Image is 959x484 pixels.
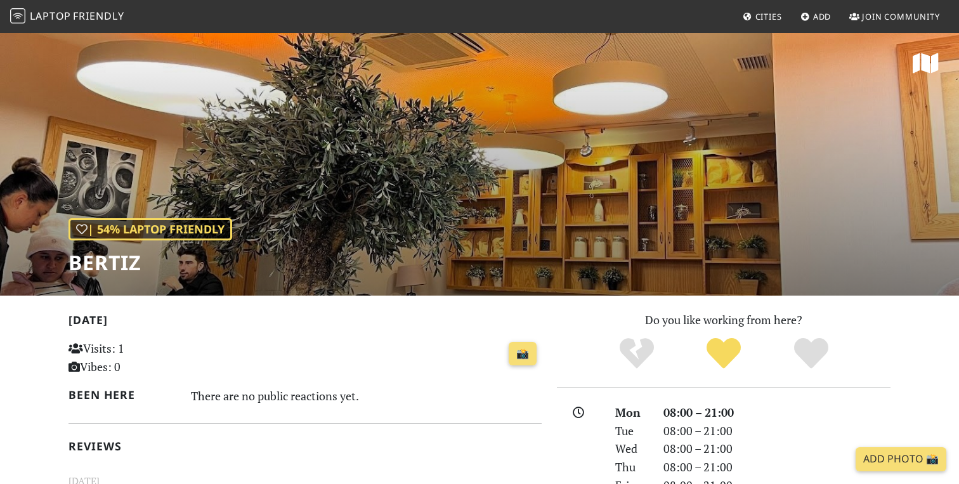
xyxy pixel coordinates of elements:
div: Definitely! [767,336,855,371]
div: No [593,336,681,371]
p: Do you like working from here? [557,311,891,329]
div: Wed [608,440,656,458]
h2: Been here [68,388,176,402]
a: Join Community [844,5,945,28]
div: 08:00 – 21:00 [656,458,898,476]
span: Cities [755,11,782,22]
h2: Reviews [68,440,542,453]
a: Add Photo 📸 [856,447,946,471]
span: Join Community [862,11,940,22]
div: There are no public reactions yet. [191,386,542,406]
p: Visits: 1 Vibes: 0 [68,339,216,376]
h2: [DATE] [68,313,542,332]
img: LaptopFriendly [10,8,25,23]
h1: Bertiz [68,251,232,275]
span: Add [813,11,832,22]
div: Tue [608,422,656,440]
a: 📸 [509,342,537,366]
div: Mon [608,403,656,422]
a: Add [795,5,837,28]
div: 08:00 – 21:00 [656,440,898,458]
div: Yes [680,336,767,371]
a: Cities [738,5,787,28]
span: Laptop [30,9,71,23]
div: 08:00 – 21:00 [656,422,898,440]
span: Friendly [73,9,124,23]
a: LaptopFriendly LaptopFriendly [10,6,124,28]
div: Thu [608,458,656,476]
div: 08:00 – 21:00 [656,403,898,422]
div: | 54% Laptop Friendly [68,218,232,240]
